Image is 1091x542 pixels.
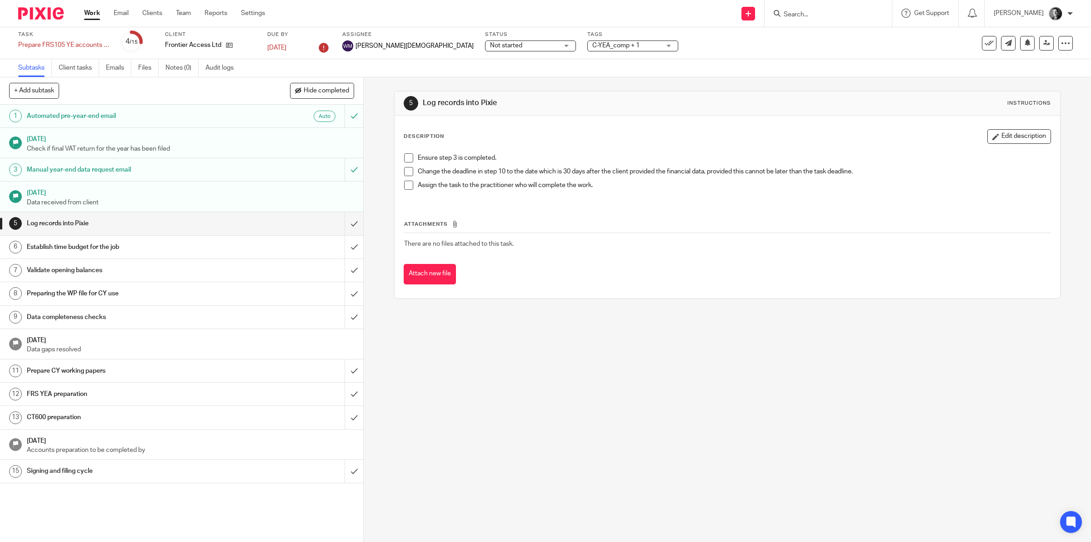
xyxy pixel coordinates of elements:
h1: Validate opening balances [27,263,233,277]
div: 6 [9,241,22,253]
h1: CT600 preparation [27,410,233,424]
h1: Manual year-end data request email [27,163,233,177]
span: [DATE] [267,45,286,51]
p: Assign the task to the practitioner who will complete the work. [418,181,1051,190]
div: 12 [9,388,22,400]
a: Clients [142,9,162,18]
h1: Signing and filing cycle [27,464,233,478]
span: There are no files attached to this task. [404,241,514,247]
h1: Prepare CY working papers [27,364,233,378]
h1: [DATE] [27,334,354,345]
img: DSC_9061-3.jpg [1048,6,1063,21]
label: Task [18,31,109,38]
div: 7 [9,264,22,277]
a: Reports [205,9,227,18]
span: Get Support [914,10,949,16]
div: Instructions [1007,100,1051,107]
p: Check if final VAT return for the year has been filed [27,144,354,153]
h1: Establish time budget for the job [27,240,233,254]
a: Audit logs [205,59,240,77]
p: Data gaps resolved [27,345,354,354]
h1: Log records into Pixie [423,98,746,108]
div: Auto [314,111,335,122]
span: Hide completed [304,87,349,95]
h1: Data completeness checks [27,310,233,324]
a: Settings [241,9,265,18]
span: Not started [490,42,522,49]
div: 1 [9,110,22,122]
h1: [DATE] [27,434,354,446]
p: Frontier Access Ltd [165,41,221,50]
a: Subtasks [18,59,52,77]
div: 15 [9,465,22,478]
button: Edit description [987,129,1051,144]
div: 3 [9,163,22,176]
h1: Automated pre-year-end email [27,109,233,123]
div: 5 [9,217,22,230]
p: [PERSON_NAME] [994,9,1044,18]
a: Notes (0) [165,59,199,77]
div: 4 [125,36,138,47]
input: Search [783,11,865,19]
p: Description [404,133,444,140]
div: 11 [9,365,22,377]
div: Prepare FRS105 YE accounts for YE ... 12/24(cloud) EXTENSION GRANTED [18,41,109,50]
div: 9 [9,311,22,324]
a: Team [176,9,191,18]
span: C-YEA_comp + 1 [592,42,640,49]
button: Attach new file [404,264,456,284]
span: [PERSON_NAME][DEMOGRAPHIC_DATA] [355,41,474,51]
button: Hide completed [290,83,354,98]
a: Work [84,9,100,18]
img: svg%3E [342,41,353,51]
h1: [DATE] [27,186,354,198]
div: 13 [9,411,22,424]
h1: FRS YEA preparation [27,387,233,401]
small: /15 [130,40,138,45]
a: Files [138,59,159,77]
a: Emails [106,59,131,77]
div: 8 [9,287,22,300]
p: Data received from client [27,198,354,207]
p: Ensure step 3 is completed. [418,153,1051,162]
h1: Preparing the WP file for CY use [27,287,233,300]
h1: Log records into Pixie [27,217,233,230]
h1: [DATE] [27,132,354,144]
img: Pixie [18,7,64,20]
a: Email [114,9,129,18]
label: Status [485,31,576,38]
button: + Add subtask [9,83,59,98]
label: Tags [587,31,678,38]
label: Due by [267,31,331,38]
a: Client tasks [59,59,99,77]
div: 5 [404,96,418,111]
label: Client [165,31,256,38]
label: Assignee [342,31,474,38]
span: Attachments [404,222,448,227]
p: Accounts preparation to be completed by [27,446,354,455]
p: Change the deadline in step 10 to the date which is 30 days after the client provided the financi... [418,167,1051,176]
